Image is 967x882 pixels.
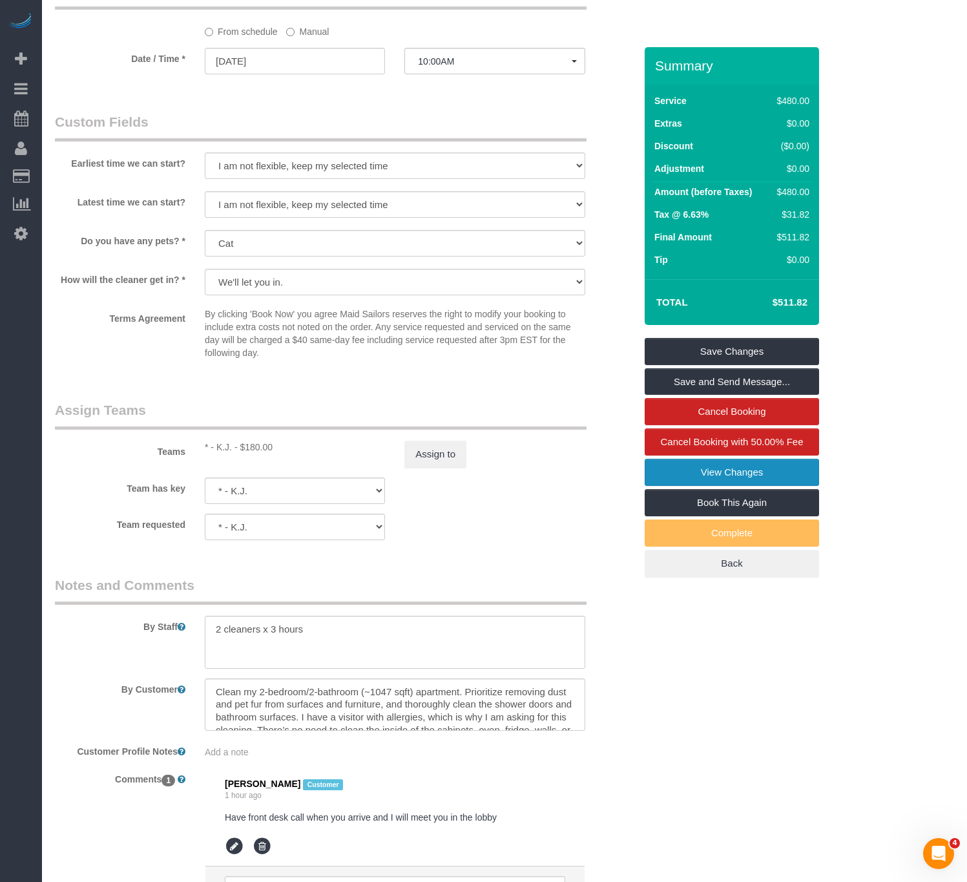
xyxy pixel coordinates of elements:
label: Service [654,94,687,107]
img: Automaid Logo [8,13,34,31]
button: 10:00AM [404,48,585,74]
a: Cancel Booking with 50.00% Fee [645,428,819,456]
span: Add a note [205,747,249,757]
label: Customer Profile Notes [45,740,195,758]
label: Terms Agreement [45,308,195,325]
input: Manual [286,28,295,36]
label: How will the cleaner get in? * [45,269,195,286]
div: 3 hours x $60.00/hour [205,441,385,454]
a: View Changes [645,459,819,486]
label: Extras [654,117,682,130]
div: ($0.00) [772,140,809,152]
legend: Custom Fields [55,112,587,142]
p: By clicking 'Book Now' you agree Maid Sailors reserves the right to modify your booking to includ... [205,308,585,359]
span: 10:00AM [418,56,571,67]
span: 1 [161,775,175,786]
label: Do you have any pets? * [45,230,195,247]
span: [PERSON_NAME] [225,779,300,789]
span: 4 [950,838,960,848]
label: By Staff [45,616,195,633]
h3: Summary [655,58,813,73]
a: Save and Send Message... [645,368,819,395]
label: Discount [654,140,693,152]
a: 1 hour ago [225,791,262,800]
div: $0.00 [772,117,809,130]
h4: $511.82 [734,297,807,308]
div: $480.00 [772,94,809,107]
input: MM/DD/YYYY [205,48,385,74]
div: $511.82 [772,231,809,244]
a: Cancel Booking [645,398,819,425]
label: Team requested [45,514,195,531]
a: Book This Again [645,489,819,516]
label: From schedule [205,21,278,38]
label: By Customer [45,678,195,696]
span: Cancel Booking with 50.00% Fee [661,436,804,447]
label: Tip [654,253,668,266]
label: Earliest time we can start? [45,152,195,170]
label: Latest time we can start? [45,191,195,209]
input: From schedule [205,28,213,36]
legend: Notes and Comments [55,576,587,605]
div: $480.00 [772,185,809,198]
label: Final Amount [654,231,712,244]
label: Date / Time * [45,48,195,65]
label: Team has key [45,478,195,495]
div: $0.00 [772,162,809,175]
a: Back [645,550,819,577]
legend: Assign Teams [55,401,587,430]
label: Comments [45,768,195,786]
div: $31.82 [772,208,809,221]
button: Assign to [404,441,466,468]
label: Manual [286,21,329,38]
div: $0.00 [772,253,809,266]
label: Tax @ 6.63% [654,208,709,221]
label: Amount (before Taxes) [654,185,752,198]
pre: Have front desk call when you arrive and I will meet you in the lobby [225,811,565,824]
span: Customer [303,779,343,790]
a: Save Changes [645,338,819,365]
iframe: Intercom live chat [923,838,954,869]
label: Teams [45,441,195,458]
label: Adjustment [654,162,704,175]
strong: Total [656,297,688,308]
